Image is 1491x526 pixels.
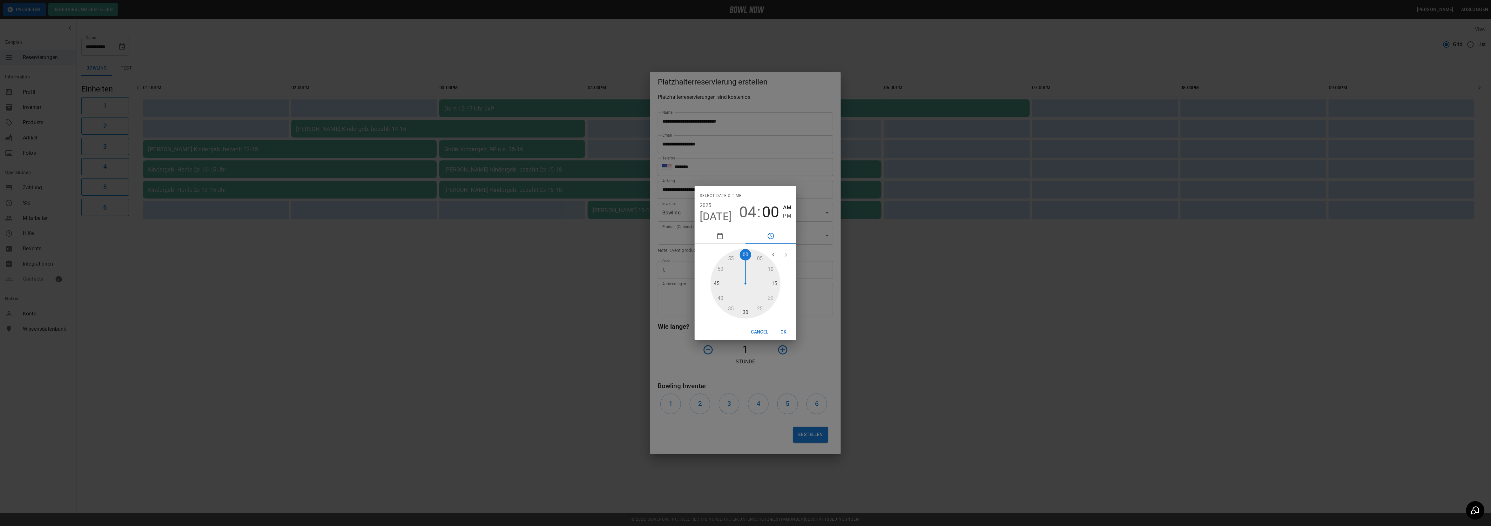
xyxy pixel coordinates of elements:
[700,210,732,223] button: [DATE]
[783,203,791,212] button: AM
[783,212,791,220] button: PM
[757,203,761,221] span: :
[773,326,794,338] button: OK
[767,248,780,261] button: open previous view
[745,228,796,244] button: pick time
[739,203,757,221] button: 04
[762,203,779,221] button: 00
[700,191,742,201] span: Select date & time
[749,326,771,338] button: Cancel
[695,228,745,244] button: pick date
[700,201,712,210] button: 2025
